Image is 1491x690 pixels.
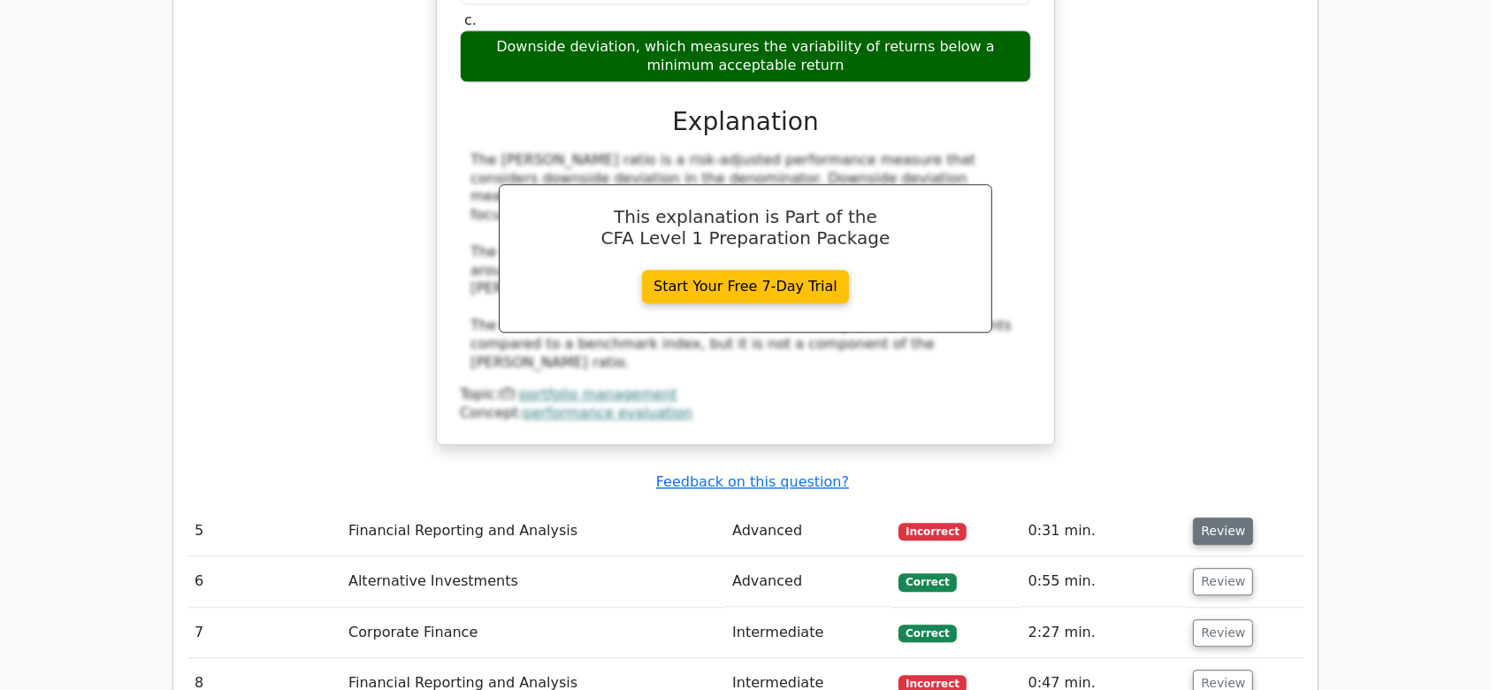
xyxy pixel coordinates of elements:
div: The [PERSON_NAME] ratio is a risk-adjusted performance measure that considers downside deviation ... [470,151,1021,372]
a: Feedback on this question? [656,473,849,490]
td: 5 [187,506,341,556]
td: Alternative Investments [341,556,725,607]
div: Concept: [460,404,1031,423]
button: Review [1193,568,1253,595]
span: Correct [898,625,956,642]
a: Start Your Free 7-Day Trial [642,270,849,303]
div: Topic: [460,386,1031,404]
span: c. [464,11,477,28]
button: Review [1193,619,1253,647]
td: Corporate Finance [341,608,725,658]
a: portfolio management [519,386,677,402]
td: 0:55 min. [1021,556,1187,607]
td: Advanced [725,556,891,607]
td: Intermediate [725,608,891,658]
td: Advanced [725,506,891,556]
td: 6 [187,556,341,607]
td: 7 [187,608,341,658]
span: Incorrect [898,523,967,540]
h3: Explanation [470,107,1021,137]
td: 0:31 min. [1021,506,1187,556]
td: Financial Reporting and Analysis [341,506,725,556]
td: 2:27 min. [1021,608,1187,658]
div: Downside deviation, which measures the variability of returns below a minimum acceptable return [460,30,1031,83]
span: Correct [898,573,956,591]
button: Review [1193,517,1253,545]
a: performance evaluation [524,404,693,421]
